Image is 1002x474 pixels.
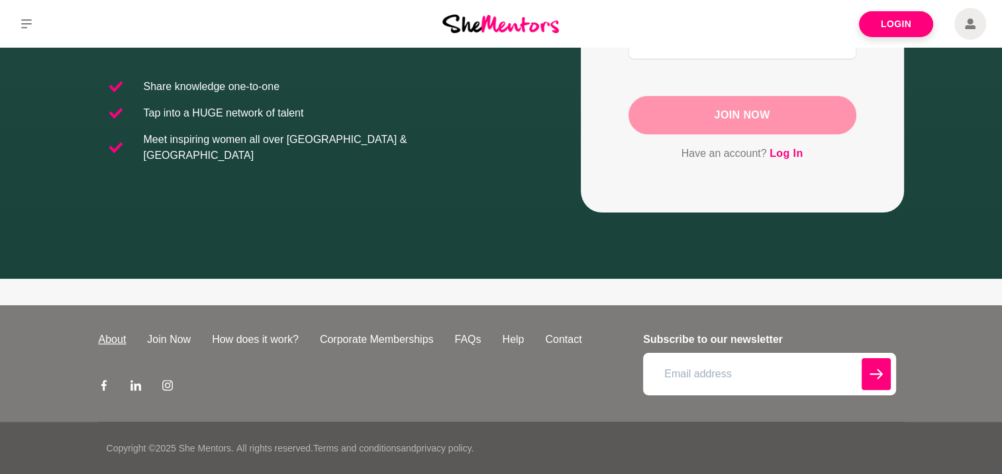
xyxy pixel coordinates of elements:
[144,132,491,164] p: Meet inspiring women all over [GEOGRAPHIC_DATA] & [GEOGRAPHIC_DATA]
[770,145,803,162] a: Log In
[442,15,559,32] img: She Mentors Logo
[162,379,173,395] a: Instagram
[628,145,856,162] p: Have an account?
[201,332,309,348] a: How does it work?
[107,442,234,455] p: Copyright © 2025 She Mentors .
[130,379,141,395] a: LinkedIn
[417,443,472,453] a: privacy policy
[99,379,109,395] a: Facebook
[136,332,201,348] a: Join Now
[144,79,279,95] p: Share knowledge one-to-one
[309,332,444,348] a: Corporate Memberships
[144,105,304,121] p: Tap into a HUGE network of talent
[313,443,401,453] a: Terms and conditions
[534,332,592,348] a: Contact
[236,442,474,455] p: All rights reserved. and .
[491,332,534,348] a: Help
[643,332,895,348] h4: Subscribe to our newsletter
[859,11,933,37] a: Login
[88,332,137,348] a: About
[643,353,895,395] input: Email address
[444,332,491,348] a: FAQs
